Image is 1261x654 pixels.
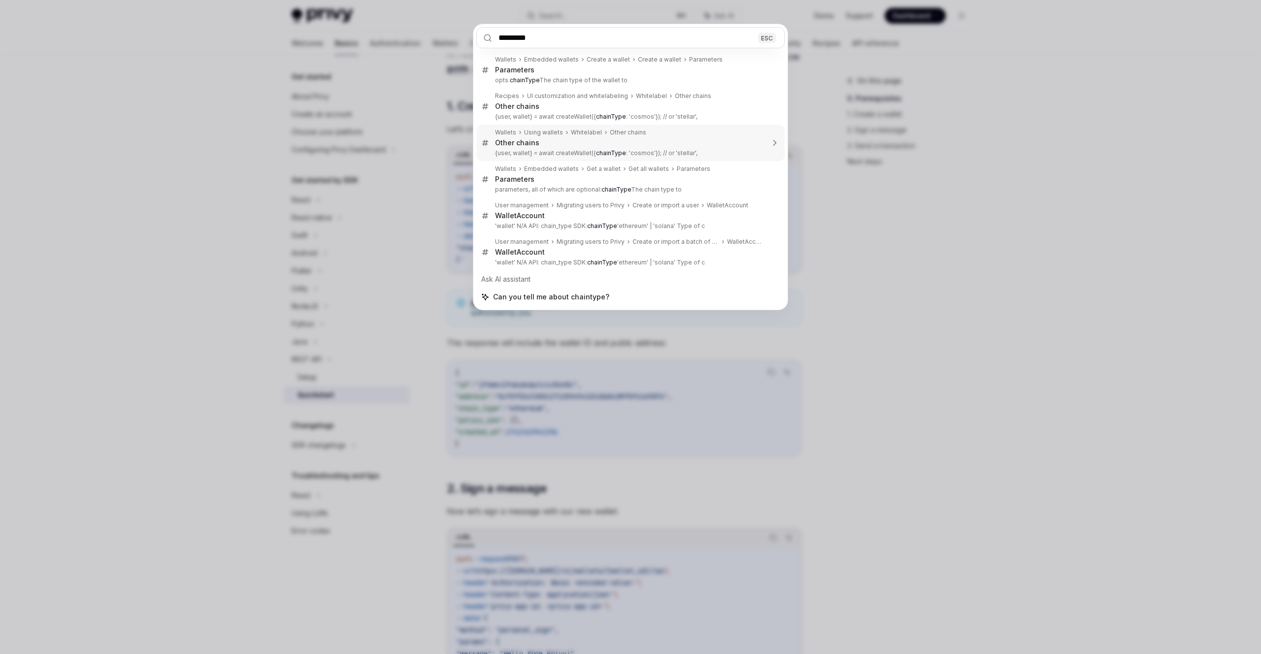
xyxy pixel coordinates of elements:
[638,56,681,64] div: Create a wallet
[632,238,719,246] div: Create or import a batch of users
[587,259,617,266] b: chainType
[495,65,534,74] div: Parameters
[495,238,549,246] div: User management
[675,92,711,100] div: Other chains
[476,270,785,288] div: Ask AI assistant
[495,175,534,184] div: Parameters
[587,56,630,64] div: Create a wallet
[495,248,545,257] div: WalletAccount
[510,76,539,84] b: chainType
[632,201,699,209] div: Create or import a user
[707,201,748,209] div: WalletAccount
[677,165,710,173] div: Parameters
[495,102,539,111] div: Other chains
[727,238,764,246] div: WalletAccount
[557,201,625,209] div: Migrating users to Privy
[596,113,626,120] b: chainType
[601,186,631,193] b: chainType
[557,238,625,246] div: Migrating users to Privy
[610,129,646,136] div: Other chains
[495,259,764,266] p: 'wallet' N/A API: chain_type SDK: 'ethereum' | 'solana' Type of c
[596,149,626,157] b: chainType
[524,129,563,136] div: Using wallets
[495,201,549,209] div: User management
[495,211,545,220] div: WalletAccount
[587,222,617,229] b: chainType
[495,165,516,173] div: Wallets
[495,92,519,100] div: Recipes
[636,92,667,100] div: Whitelabel
[527,92,628,100] div: UI customization and whitelabeling
[587,165,621,173] div: Get a wallet
[493,292,609,302] span: Can you tell me about chaintype?
[495,222,764,230] p: 'wallet' N/A API: chain_type SDK: 'ethereum' | 'solana' Type of c
[495,56,516,64] div: Wallets
[495,138,539,147] div: Other chains
[495,76,764,84] p: opts. The chain type of the wallet to
[629,165,669,173] div: Get all wallets
[495,113,764,121] p: {user, wallet} = await createWallet({ : 'cosmos'}); // or 'stellar',
[495,186,764,194] p: parameters, all of which are optional: The chain type to
[524,165,579,173] div: Embedded wallets
[758,33,776,43] div: ESC
[495,149,764,157] p: {user, wallet} = await createWallet({ : 'cosmos'}); // or 'stellar',
[495,129,516,136] div: Wallets
[689,56,723,64] div: Parameters
[571,129,602,136] div: Whitelabel
[524,56,579,64] div: Embedded wallets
